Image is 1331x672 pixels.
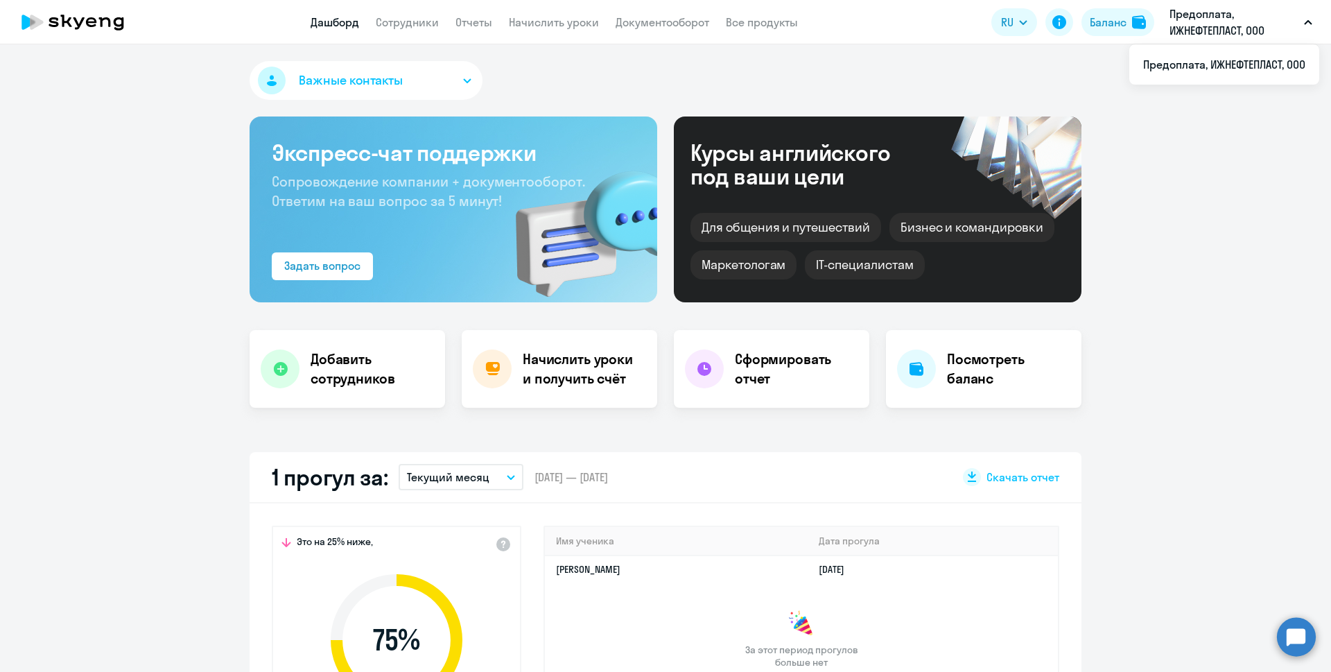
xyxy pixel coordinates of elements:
span: RU [1001,14,1014,31]
div: Курсы английского под ваши цели [690,141,928,188]
a: Все продукты [726,15,798,29]
a: Сотрудники [376,15,439,29]
p: Предоплата, ИЖНЕФТЕПЛАСТ, ООО [1169,6,1298,39]
button: Важные контакты [250,61,482,100]
span: За этот период прогулов больше нет [743,644,860,669]
img: balance [1132,15,1146,29]
h3: Экспресс-чат поддержки [272,139,635,166]
ul: RU [1129,44,1319,85]
a: [DATE] [819,563,855,576]
span: [DATE] — [DATE] [534,469,608,485]
img: congrats [788,610,815,638]
h4: Сформировать отчет [735,350,858,388]
a: Документооборот [616,15,709,29]
a: Отчеты [455,15,492,29]
h4: Посмотреть баланс [947,350,1070,388]
div: Баланс [1090,14,1126,31]
h2: 1 прогул за: [272,463,388,491]
button: RU [991,8,1037,36]
p: Текущий месяц [407,469,489,485]
span: 75 % [317,623,476,657]
span: Сопровождение компании + документооборот. Ответим на ваш вопрос за 5 минут! [272,173,585,209]
div: IT-специалистам [805,250,924,279]
img: bg-img [496,146,657,302]
button: Задать вопрос [272,252,373,280]
button: Текущий месяц [399,464,523,490]
th: Дата прогула [808,527,1058,555]
button: Предоплата, ИЖНЕФТЕПЛАСТ, ООО [1163,6,1319,39]
div: Задать вопрос [284,257,360,274]
div: Для общения и путешествий [690,213,881,242]
th: Имя ученика [545,527,808,555]
a: Начислить уроки [509,15,599,29]
span: Скачать отчет [986,469,1059,485]
div: Маркетологам [690,250,797,279]
h4: Добавить сотрудников [311,350,434,388]
h4: Начислить уроки и получить счёт [523,350,643,388]
span: Важные контакты [299,71,403,89]
a: Дашборд [311,15,359,29]
div: Бизнес и командировки [889,213,1054,242]
span: Это на 25% ниже, [297,535,373,552]
a: [PERSON_NAME] [556,563,620,576]
button: Балансbalance [1081,8,1154,36]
